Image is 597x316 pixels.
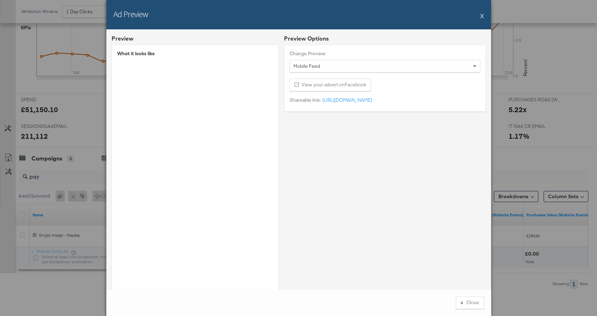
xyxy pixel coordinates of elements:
[112,35,134,43] div: Preview
[456,296,484,309] button: xClose
[284,35,486,43] div: Preview Options
[321,97,372,103] a: [URL][DOMAIN_NAME]
[113,9,148,19] h2: Ad Preview
[461,299,463,306] div: x
[290,50,480,57] label: Change Preview:
[293,63,320,69] span: Mobile Feed
[290,97,321,103] label: Shareable link:
[290,79,371,91] button: View your advert onFacebook
[480,9,484,23] button: X
[117,50,273,57] div: What it looks like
